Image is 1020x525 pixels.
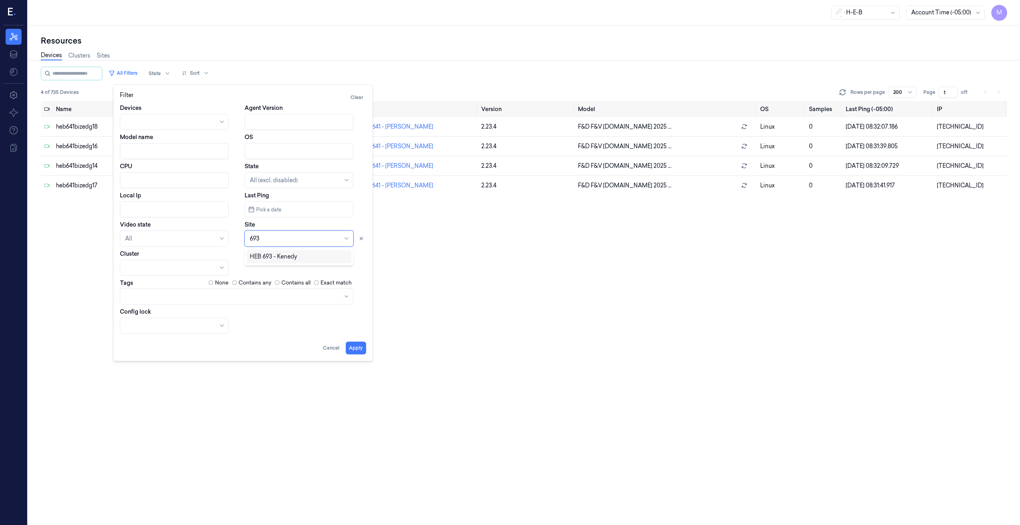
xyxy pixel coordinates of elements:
button: M [991,5,1007,21]
label: Agent Version [245,104,283,112]
label: Model name [120,133,153,141]
p: Rows per page [851,89,885,96]
span: F&D F&V [DOMAIN_NAME] 2025 ... [578,142,671,151]
a: Sites [97,52,110,60]
a: HEB 641 - [PERSON_NAME] [359,143,433,150]
div: 0 [809,181,839,190]
div: [DATE] 08:32:09.729 [846,162,930,170]
label: Devices [120,104,141,112]
span: Pick a date [255,206,281,213]
div: 2.23.4 [481,181,572,190]
label: Site [245,221,255,229]
label: CPU [120,162,132,170]
div: 2.23.4 [481,162,572,170]
span: of 1 [961,89,974,96]
div: 0 [809,162,839,170]
button: Pick a date [245,201,353,217]
p: linux [760,123,803,131]
th: Site [356,101,478,117]
div: 2.23.4 [481,142,572,151]
span: F&D F&V [DOMAIN_NAME] 2025 ... [578,162,671,170]
p: linux [760,162,803,170]
label: Cluster [120,250,139,258]
a: Clusters [68,52,90,60]
label: Exact match [321,279,352,287]
button: Clear [347,91,366,104]
label: Tags [120,280,133,286]
div: heb641bizedg18 [56,123,171,131]
p: linux [760,181,803,190]
th: IP [934,101,1007,117]
div: 0 [809,142,839,151]
nav: pagination [980,87,1004,98]
span: 4 of 735 Devices [41,89,79,96]
th: OS [757,101,806,117]
th: Last Ping (-05:00) [843,101,934,117]
div: Resources [41,35,1007,46]
p: linux [760,142,803,151]
a: Devices [41,51,62,60]
div: [DATE] 08:32:07.186 [846,123,930,131]
div: [DATE] 08:31:39.805 [846,142,930,151]
div: heb641bizedg14 [56,162,171,170]
button: All Filters [106,67,141,80]
a: HEB 641 - [PERSON_NAME] [359,162,433,169]
label: None [215,279,229,287]
label: OS [245,133,253,141]
label: Contains any [239,279,271,287]
th: Version [478,101,575,117]
div: [TECHNICAL_ID] [937,142,1004,151]
span: Page [923,89,935,96]
label: Config lock [120,308,151,316]
button: Cancel [320,342,343,354]
div: HEB 693 - Kenedy [250,253,297,261]
div: heb641bizedg17 [56,181,171,190]
span: F&D F&V [DOMAIN_NAME] 2025 ... [578,123,671,131]
div: [TECHNICAL_ID] [937,123,1004,131]
div: heb641bizedg16 [56,142,171,151]
th: Name [53,101,174,117]
th: Samples [806,101,843,117]
a: HEB 641 - [PERSON_NAME] [359,182,433,189]
div: [DATE] 08:31:41.917 [846,181,930,190]
div: [TECHNICAL_ID] [937,181,1004,190]
div: Filter [120,91,366,104]
label: State [245,162,259,170]
span: F&D F&V [DOMAIN_NAME] 2025 ... [578,181,671,190]
label: Video state [120,221,151,229]
th: Model [575,101,757,117]
label: Contains all [281,279,311,287]
div: [TECHNICAL_ID] [937,162,1004,170]
div: 0 [809,123,839,131]
a: HEB 641 - [PERSON_NAME] [359,123,433,130]
label: Local Ip [120,191,141,199]
div: 2.23.4 [481,123,572,131]
button: Apply [346,342,366,354]
label: Last Ping [245,191,269,199]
